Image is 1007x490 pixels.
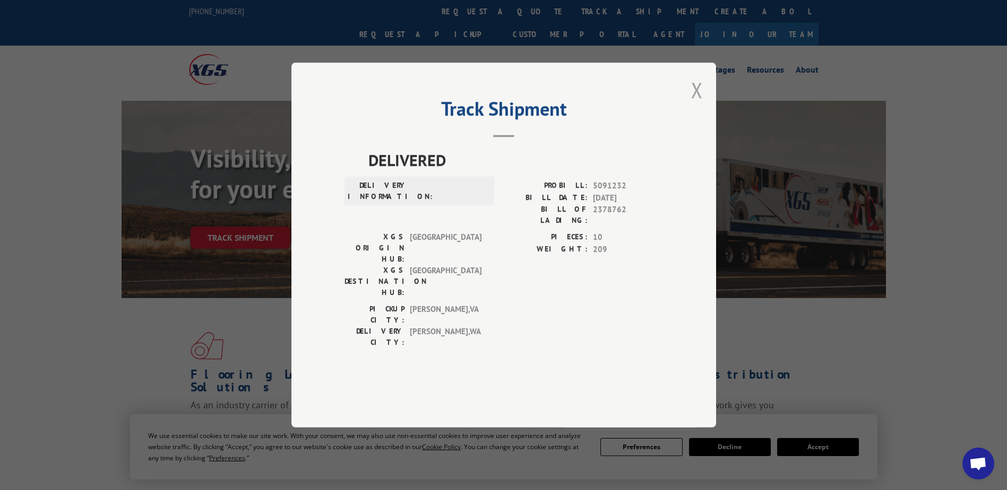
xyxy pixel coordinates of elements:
span: [PERSON_NAME] , VA [410,303,481,326]
label: DELIVERY CITY: [345,326,404,348]
span: 10 [593,231,663,243]
span: DELIVERED [368,148,663,172]
span: [PERSON_NAME] , WA [410,326,481,348]
span: 209 [593,243,663,256]
label: WEIGHT: [504,243,588,256]
label: BILL OF LADING: [504,204,588,226]
span: 2378762 [593,204,663,226]
h2: Track Shipment [345,101,663,121]
button: Close modal [691,76,703,104]
span: [DATE] [593,192,663,204]
label: PICKUP CITY: [345,303,404,326]
label: BILL DATE: [504,192,588,204]
span: [GEOGRAPHIC_DATA] [410,265,481,298]
label: DELIVERY INFORMATION: [348,180,408,202]
div: Open chat [962,448,994,479]
label: PROBILL: [504,180,588,192]
label: XGS DESTINATION HUB: [345,265,404,298]
label: XGS ORIGIN HUB: [345,231,404,265]
label: PIECES: [504,231,588,243]
span: [GEOGRAPHIC_DATA] [410,231,481,265]
span: 5091232 [593,180,663,192]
